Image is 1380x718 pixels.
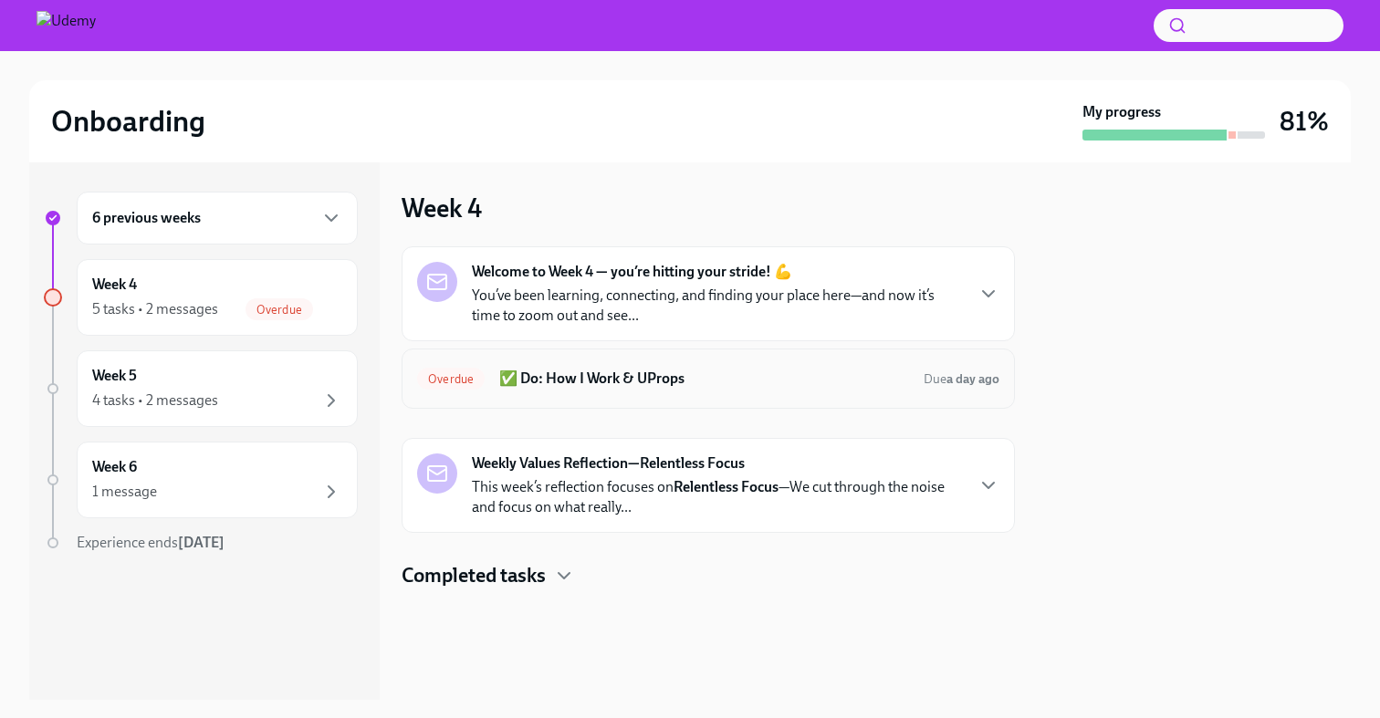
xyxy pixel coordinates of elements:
[1082,102,1161,122] strong: My progress
[472,453,745,473] strong: Weekly Values Reflection—Relentless Focus
[92,390,218,411] div: 4 tasks • 2 messages
[924,370,999,388] span: August 9th, 2025 10:00
[472,286,963,326] p: You’ve been learning, connecting, and finding your place here—and now it’s time to zoom out and s...
[92,275,137,295] h6: Week 4
[417,364,999,393] a: Overdue✅ Do: How I Work & UPropsDuea day ago
[472,262,792,282] strong: Welcome to Week 4 — you’re hitting your stride! 💪
[178,534,225,551] strong: [DATE]
[1280,105,1329,138] h3: 81%
[92,208,201,228] h6: 6 previous weeks
[946,371,999,387] strong: a day ago
[44,442,358,518] a: Week 61 message
[472,477,963,517] p: This week’s reflection focuses on —We cut through the noise and focus on what really...
[37,11,96,40] img: Udemy
[402,562,546,589] h4: Completed tasks
[246,303,313,317] span: Overdue
[402,192,482,224] h3: Week 4
[51,103,205,140] h2: Onboarding
[77,192,358,245] div: 6 previous weeks
[92,299,218,319] div: 5 tasks • 2 messages
[77,534,225,551] span: Experience ends
[499,369,909,389] h6: ✅ Do: How I Work & UProps
[44,259,358,336] a: Week 45 tasks • 2 messagesOverdue
[417,372,485,386] span: Overdue
[92,482,157,502] div: 1 message
[674,478,779,495] strong: Relentless Focus
[924,371,999,387] span: Due
[92,366,137,386] h6: Week 5
[44,350,358,427] a: Week 54 tasks • 2 messages
[402,562,1015,589] div: Completed tasks
[92,457,137,477] h6: Week 6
